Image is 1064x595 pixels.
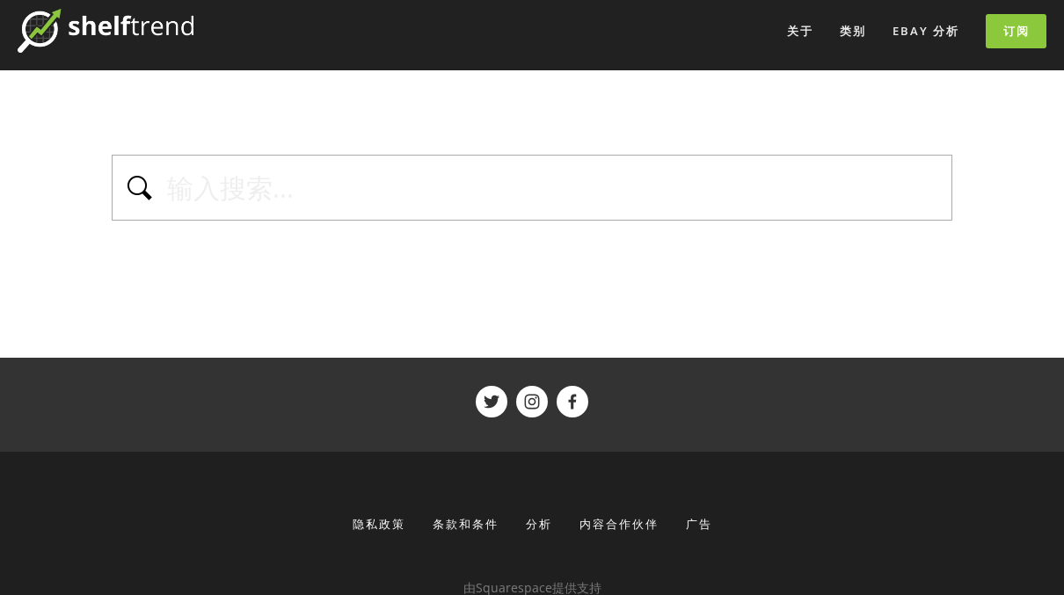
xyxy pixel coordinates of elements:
img: 货架趋势 [18,9,193,53]
a: 订阅 [986,14,1046,48]
a: 隐私政策 [353,508,417,540]
a: 货架趋势 [557,386,588,417]
a: 货架趋势 [516,386,548,417]
a: 内容合作伙伴 [568,508,670,540]
font: 条款和条件 [433,516,499,532]
font: 隐私政策 [353,516,405,532]
input: 输入搜索... [165,169,942,207]
a: 货架趋势 [476,386,507,417]
a: 广告 [674,508,712,540]
a: eBay 分析 [881,17,971,46]
a: 关于 [776,17,825,46]
font: 类别 [840,23,866,39]
font: 内容合作伙伴 [579,516,659,532]
font: 关于 [787,23,813,39]
font: 订阅 [1003,23,1030,39]
font: 分析 [526,516,552,532]
font: eBay 分析 [893,23,959,39]
a: 条款和条件 [421,508,510,540]
font: 广告 [686,516,712,532]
